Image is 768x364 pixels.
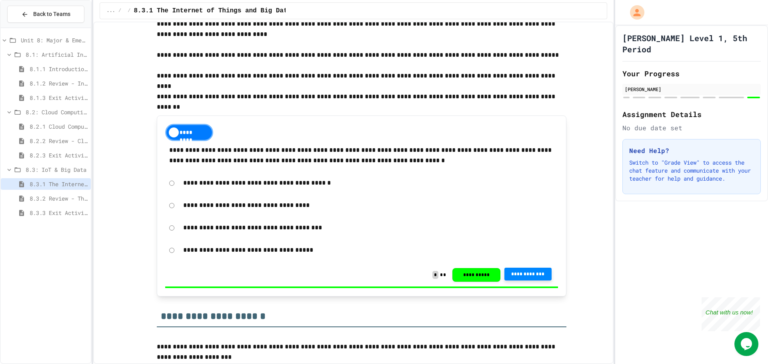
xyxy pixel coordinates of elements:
[128,8,130,14] span: /
[622,3,646,22] div: My Account
[118,8,121,14] span: /
[30,194,88,203] span: 8.3.2 Review - The Internet of Things and Big Data
[629,146,754,155] h3: Need Help?
[106,8,115,14] span: ...
[33,10,70,18] span: Back to Teams
[30,209,88,217] span: 8.3.3 Exit Activity - IoT Data Detective Challenge
[30,180,88,188] span: 8.3.1 The Internet of Things and Big Data: Our Connected Digital World
[625,86,758,93] div: [PERSON_NAME]
[30,137,88,145] span: 8.2.2 Review - Cloud Computing
[26,108,88,116] span: 8.2: Cloud Computing
[30,65,88,73] span: 8.1.1 Introduction to Artificial Intelligence
[622,123,761,133] div: No due date set
[26,50,88,59] span: 8.1: Artificial Intelligence Basics
[30,93,88,102] span: 8.1.3 Exit Activity - AI Detective
[622,109,761,120] h2: Assignment Details
[30,122,88,131] span: 8.2.1 Cloud Computing: Transforming the Digital World
[134,6,402,16] span: 8.3.1 The Internet of Things and Big Data: Our Connected Digital World
[702,297,760,331] iframe: chat widget
[30,151,88,159] span: 8.2.3 Exit Activity - Cloud Service Detective
[26,165,88,174] span: 8.3: IoT & Big Data
[622,32,761,55] h1: [PERSON_NAME] Level 1, 5th Period
[622,68,761,79] h2: Your Progress
[734,332,760,356] iframe: chat widget
[21,36,88,44] span: Unit 8: Major & Emerging Technologies
[629,159,754,183] p: Switch to "Grade View" to access the chat feature and communicate with your teacher for help and ...
[30,79,88,88] span: 8.1.2 Review - Introduction to Artificial Intelligence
